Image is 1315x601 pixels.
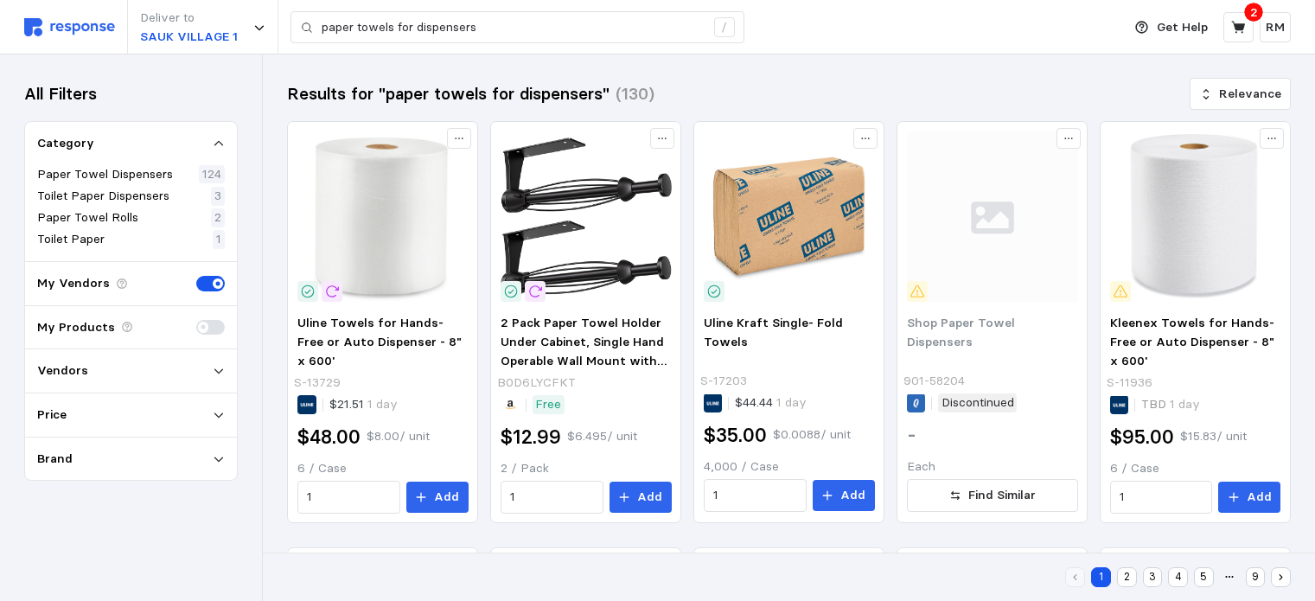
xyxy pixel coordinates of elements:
p: Category [37,134,94,153]
button: 1 [1091,567,1111,587]
p: SAUK VILLAGE 1 [140,28,238,47]
img: S-13729 [297,131,469,303]
button: 4 [1168,567,1188,587]
p: 901-58204 [903,372,965,391]
p: 4,000 / Case [704,457,875,476]
p: Brand [37,450,73,469]
button: 5 [1194,567,1214,587]
p: 6 / Case [1110,459,1281,478]
p: TBD [1141,395,1200,414]
h3: All Filters [24,82,97,105]
button: Add [610,482,672,513]
p: 6 / Case [297,459,469,478]
p: $21.51 [329,395,398,414]
p: $15.83 / unit [1180,427,1247,446]
p: Find Similar [968,486,1036,505]
p: Relevance [1219,85,1281,104]
p: Vendors [37,361,88,380]
h3: (130) [616,82,654,105]
p: Add [637,488,662,507]
input: Qty [713,480,796,511]
h2: $48.00 [297,424,361,451]
p: 124 [202,165,221,184]
p: Add [434,488,459,507]
span: 1 day [773,394,807,410]
p: Toilet Paper [37,230,105,249]
h3: Results for "paper towels for dispensers" [287,82,610,105]
p: My Vendors [37,274,110,293]
p: Discontinued [942,393,1014,412]
p: $6.495 / unit [567,427,637,446]
p: Add [1247,488,1272,507]
span: Uline Kraft Single- Fold Towels [704,315,843,349]
p: 3 [214,187,221,206]
p: S-11936 [1107,374,1152,393]
button: Get Help [1125,11,1218,44]
p: Get Help [1157,18,1208,37]
input: Search for a product name or SKU [322,12,705,43]
img: S-11936 [1110,131,1281,303]
h2: $35.00 [704,422,767,449]
p: 1 [216,230,221,249]
img: svg%3e [907,131,1078,303]
input: Qty [1120,482,1203,513]
button: Add [1218,482,1280,513]
span: 1 day [364,396,398,412]
button: 3 [1143,567,1163,587]
img: 61NS4h25BaL._AC_SX679_.jpg [501,131,672,303]
h2: $12.99 [501,424,561,451]
p: 2 / Pack [501,459,672,478]
p: $44.44 [735,393,807,412]
button: RM [1260,12,1291,42]
p: Paper Towel Rolls [37,208,138,227]
button: Find Similar [907,479,1078,512]
input: Qty [307,482,390,513]
p: Deliver to [140,9,238,28]
p: RM [1266,18,1285,37]
p: S-13729 [294,374,341,393]
h2: $95.00 [1110,424,1174,451]
span: Kleenex Towels for Hands- Free or Auto Dispenser - 8" x 600' [1110,315,1274,368]
p: 2 [1250,3,1258,22]
p: My Products [37,318,115,337]
button: 9 [1246,567,1266,587]
p: $0.0088 / unit [773,425,851,444]
p: B0D6LYCFKT [497,374,576,393]
p: Free [535,395,561,414]
button: 2 [1117,567,1137,587]
p: Paper Towel Dispensers [37,165,173,184]
span: 1 day [1166,396,1200,412]
span: Uline Towels for Hands- Free or Auto Dispenser - 8" x 600' [297,315,462,368]
img: S-17203 [704,131,875,303]
button: Add [813,480,875,511]
input: Qty [510,482,593,513]
img: svg%3e [24,18,115,36]
p: Price [37,406,67,425]
p: Each [907,457,1078,476]
span: Shop Paper Towel Dispensers [907,315,1015,349]
h2: - [907,422,916,449]
p: Toilet Paper Dispensers [37,187,169,206]
p: $8.00 / unit [367,427,430,446]
div: / [714,17,735,38]
p: 2 [214,208,221,227]
p: Add [840,486,865,505]
p: S-17203 [700,372,747,391]
button: Relevance [1190,78,1291,111]
span: 2 Pack Paper Towel Holder Under Cabinet, Single Hand Operable Wall Mount with Damping Effect, Sel... [501,315,667,424]
button: Add [406,482,469,513]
